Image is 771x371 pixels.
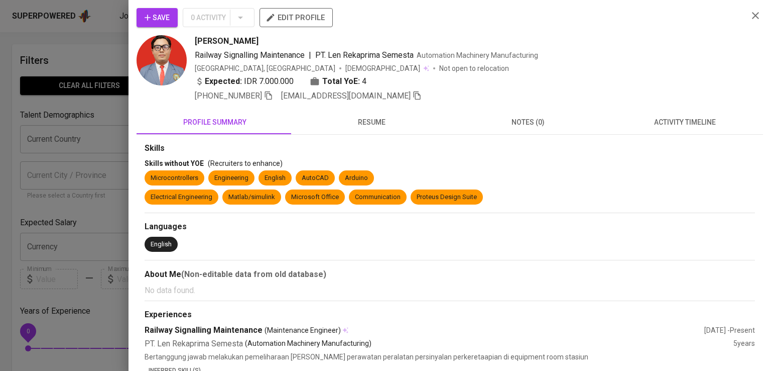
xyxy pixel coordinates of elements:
[733,338,755,350] div: 5 years
[195,75,294,87] div: IDR 7.000.000
[260,13,333,21] a: edit profile
[145,221,755,233] div: Languages
[612,116,757,129] span: activity timeline
[151,173,198,183] div: Microcontrollers
[302,173,329,183] div: AutoCAD
[362,75,366,87] span: 4
[145,338,733,350] div: PT. Len Rekaprima Semesta
[417,193,477,202] div: Proteus Design Suite
[456,116,600,129] span: notes (0)
[291,193,339,202] div: Microsoft Office
[355,193,401,202] div: Communication
[181,269,326,279] b: (Non-editable data from old database)
[145,143,755,154] div: Skills
[260,8,333,27] button: edit profile
[145,12,170,24] span: Save
[151,193,212,202] div: Electrical Engineering
[245,338,371,350] p: (Automation Machinery Manufacturing)
[145,352,755,362] p: Bertanggung jawab melakukan pemeliharaan [PERSON_NAME] perawatan peralatan persinyalan perkeretaa...
[195,63,335,73] div: [GEOGRAPHIC_DATA], [GEOGRAPHIC_DATA]
[137,8,178,27] button: Save
[309,49,311,61] span: |
[345,173,368,183] div: Arduino
[137,35,187,85] img: 0a20f1ddc8271450cf45e551ec6760a6.jpg
[265,173,286,183] div: English
[145,268,755,281] div: About Me
[145,309,755,321] div: Experiences
[299,116,444,129] span: resume
[704,325,755,335] div: [DATE] - Present
[417,51,538,59] span: Automation Machinery Manufacturing
[265,325,341,335] span: (Maintenance Engineer)
[228,193,275,202] div: Matlab/simulink
[205,75,242,87] b: Expected:
[315,50,414,60] span: PT. Len Rekaprima Semesta
[195,50,305,60] span: Railway Signalling Maintenance
[345,63,422,73] span: [DEMOGRAPHIC_DATA]
[208,159,283,167] span: (Recruiters to enhance)
[281,91,411,101] span: [EMAIL_ADDRESS][DOMAIN_NAME]
[322,75,360,87] b: Total YoE:
[143,116,287,129] span: profile summary
[268,11,325,24] span: edit profile
[151,240,172,249] div: English
[145,285,755,297] p: No data found.
[145,159,204,167] span: Skills without YOE
[195,91,262,101] span: [PHONE_NUMBER]
[439,63,509,73] p: Not open to relocation
[195,35,259,47] span: [PERSON_NAME]
[214,173,248,183] div: Engineering
[145,325,704,336] div: Railway Signalling Maintenance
